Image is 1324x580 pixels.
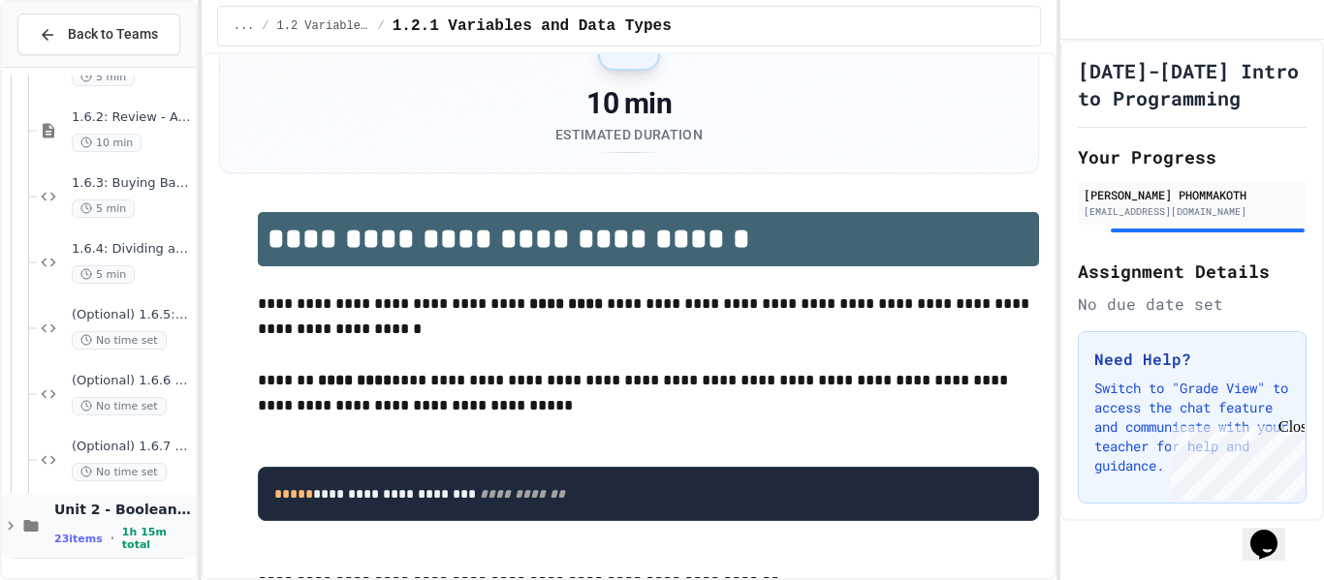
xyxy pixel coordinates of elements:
span: (Optional) 1.6.7 Distance Calculator [72,439,192,455]
span: 10 min [72,134,142,152]
iframe: chat widget [1243,503,1305,561]
div: [EMAIL_ADDRESS][DOMAIN_NAME] [1084,204,1301,219]
div: [PERSON_NAME] PHOMMAKOTH [1084,186,1301,203]
span: (Optional) 1.6.6 Gym Membership Calculator [72,373,192,389]
span: 1h 15m total [122,526,192,551]
span: 5 min [72,68,135,86]
div: 10 min [555,86,703,121]
span: 1.6.4: Dividing a Number [72,241,192,258]
iframe: chat widget [1163,418,1305,501]
h2: Assignment Details [1078,258,1307,285]
span: / [262,18,268,34]
button: Back to Teams [17,14,180,55]
h1: [DATE]-[DATE] Intro to Programming [1078,57,1307,111]
div: No due date set [1078,292,1307,316]
span: • [110,531,114,546]
span: 5 min [72,199,135,218]
h3: Need Help? [1094,348,1290,371]
p: Switch to "Grade View" to access the chat feature and communicate with your teacher for help and ... [1094,379,1290,475]
span: 1.2 Variables and Data Types [277,18,370,34]
span: 1.6.2: Review - Advanced Math [72,109,192,126]
span: 23 items [54,533,103,545]
span: 1.6.3: Buying Basketballs [72,175,192,192]
span: Back to Teams [68,24,158,45]
span: No time set [72,463,167,481]
span: No time set [72,397,167,415]
span: 5 min [72,265,135,284]
span: ... [234,18,255,34]
div: Estimated Duration [555,125,703,144]
span: (Optional) 1.6.5: Power Calculation Fix [72,307,192,323]
h2: Your Progress [1078,143,1307,170]
span: Unit 2 - Boolean Expressions and If Statements [54,501,192,518]
div: Chat with us now!Close [8,8,134,123]
span: / [378,18,385,34]
span: 1.2.1 Variables and Data Types [393,15,672,38]
span: No time set [72,331,167,350]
